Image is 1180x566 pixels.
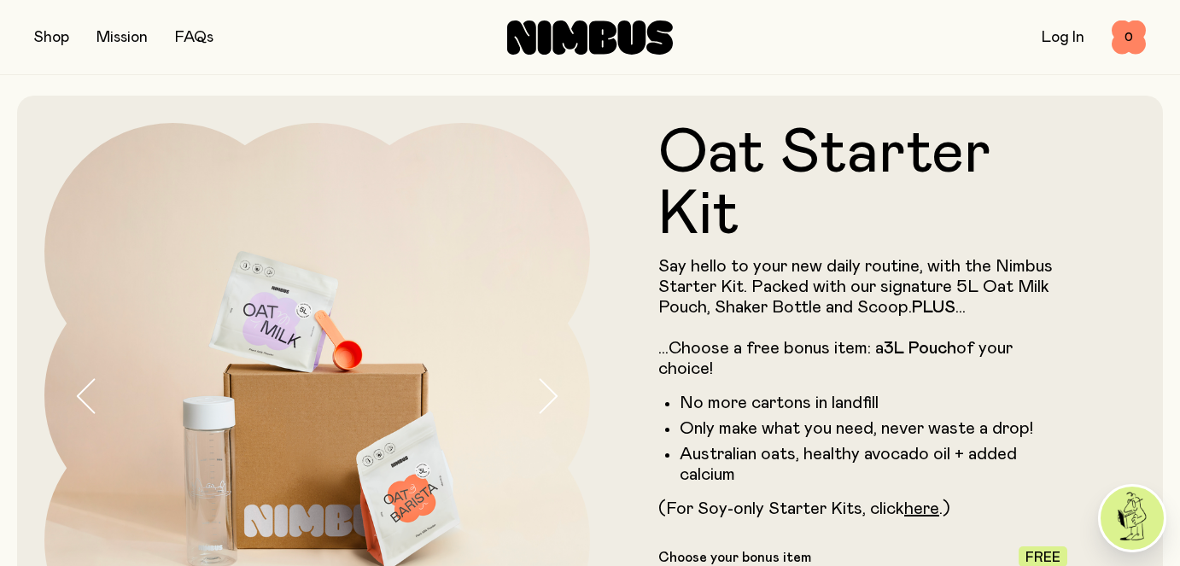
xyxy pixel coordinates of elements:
[658,549,811,566] p: Choose your bonus item
[175,30,213,45] a: FAQs
[680,418,1067,439] li: Only make what you need, never waste a drop!
[680,393,1067,413] li: No more cartons in landfill
[1101,487,1164,550] img: agent
[658,256,1067,379] p: Say hello to your new daily routine, with the Nimbus Starter Kit. Packed with our signature 5L Oa...
[658,123,1067,246] h1: Oat Starter Kit
[1112,20,1146,55] button: 0
[912,299,955,316] strong: PLUS
[884,340,904,357] strong: 3L
[908,340,956,357] strong: Pouch
[1025,551,1060,564] span: Free
[96,30,148,45] a: Mission
[1042,30,1084,45] a: Log In
[904,500,939,517] a: here
[658,499,1067,519] p: (For Soy-only Starter Kits, click .)
[680,444,1067,485] li: Australian oats, healthy avocado oil + added calcium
